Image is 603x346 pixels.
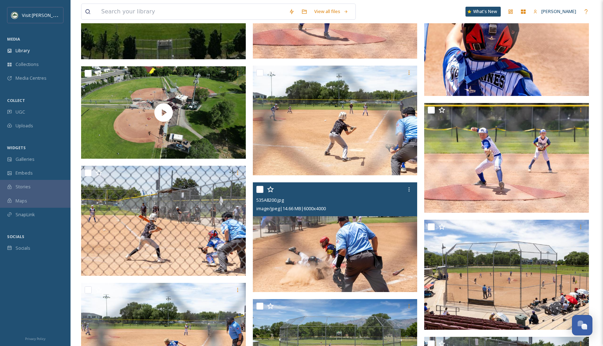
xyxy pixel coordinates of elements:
[424,220,589,330] img: 535A8216.jpg
[7,98,25,103] span: COLLECT
[22,12,67,18] span: Visit [PERSON_NAME]
[253,65,418,175] img: 535A8226.jpg
[256,205,326,212] span: image/jpeg | 14.66 MB | 6000 x 4000
[81,166,246,276] img: 535A8255.jpg
[7,234,24,239] span: SOCIALS
[541,8,576,14] span: [PERSON_NAME]
[16,170,33,176] span: Embeds
[16,61,39,68] span: Collections
[256,197,284,203] span: 535A8200.jpg
[311,5,352,18] a: View all files
[25,334,45,342] a: Privacy Policy
[572,315,592,335] button: Open Chat
[253,182,418,292] img: 535A8200.jpg
[16,47,30,54] span: Library
[16,183,31,190] span: Stories
[465,7,501,17] a: What's New
[16,109,25,115] span: UGC
[530,5,580,18] a: [PERSON_NAME]
[25,336,45,341] span: Privacy Policy
[98,4,285,19] input: Search your library
[16,245,30,251] span: Socials
[7,36,20,42] span: MEDIA
[424,103,589,213] img: BRYB0253.jpg
[7,145,26,150] span: WIDGETS
[16,156,35,163] span: Galleries
[16,211,35,218] span: SnapLink
[16,198,27,204] span: Maps
[16,122,33,129] span: Uploads
[16,75,47,81] span: Media Centres
[81,66,246,159] img: thumbnail
[11,12,18,19] img: Unknown.png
